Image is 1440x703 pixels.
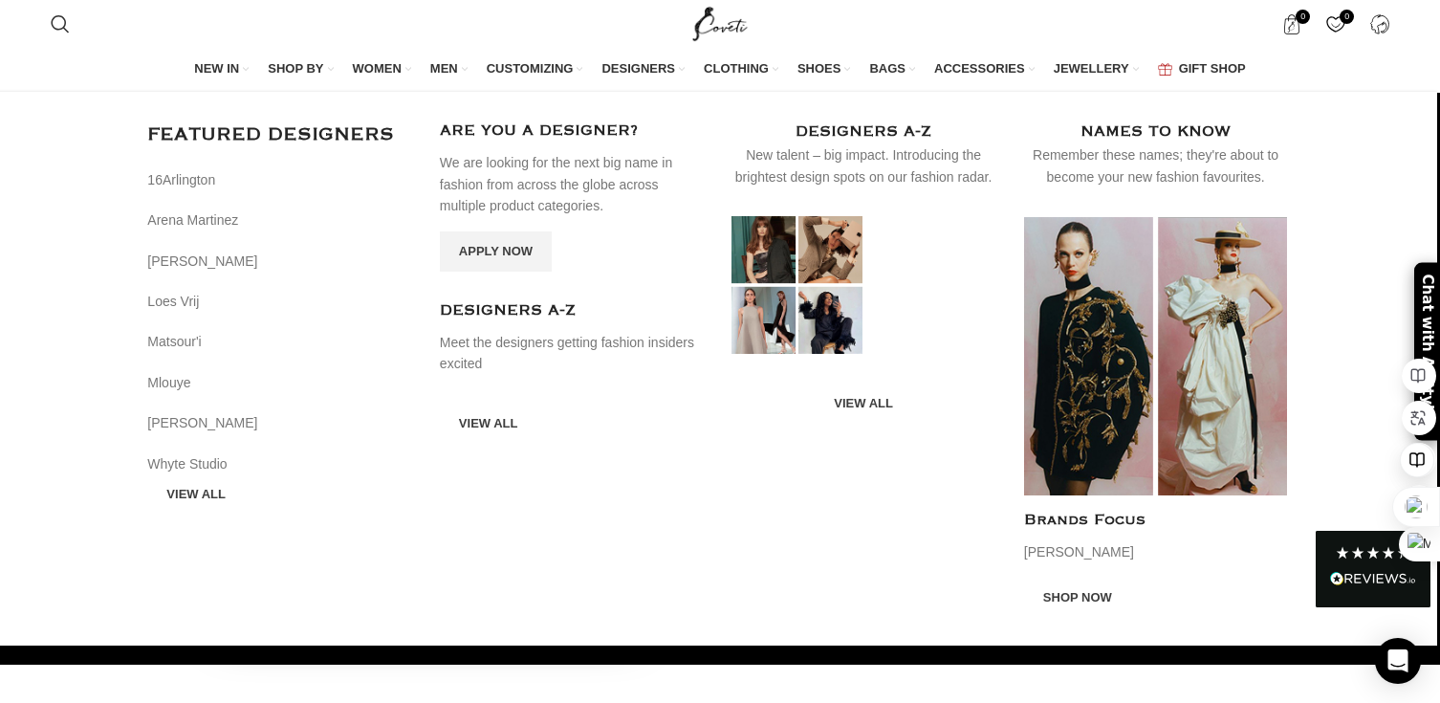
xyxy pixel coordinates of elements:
div: Read All Reviews [1330,568,1416,593]
img: REVIEWS.io [1330,572,1416,585]
a: Loes Vrij [147,291,411,312]
p: [PERSON_NAME] [1024,541,1288,562]
div: Remember these names; they're about to become your new fashion favourites. [1024,144,1288,187]
a: Matsour'i [147,331,411,352]
a: DESIGNERS [601,50,685,90]
a: Whyte Studio [147,453,411,474]
span: MEN [430,60,458,77]
span: CLOTHING [704,60,769,77]
a: Mlouye [147,372,411,393]
h4: DESIGNERS A-Z [796,121,931,144]
span: SHOES [797,60,841,77]
a: Shop now [1024,577,1131,617]
a: CUSTOMIZING [487,50,583,90]
span: DESIGNERS [601,60,675,77]
span: CUSTOMIZING [487,60,574,77]
div: Main navigation [41,50,1400,90]
a: Search [41,5,79,43]
a: Infobox link [440,300,704,375]
div: New talent – big impact. Introducing the brightest design spots on our fashion radar. [731,144,995,187]
img: luxury dresses schiaparelli Designers [1024,216,1288,495]
span: SHOP BY [268,60,323,77]
a: Arena Martinez [147,209,411,231]
a: VIEW ALL [147,474,245,515]
h4: NAMES TO KNOW [1080,121,1231,144]
div: My Wishlist [1316,5,1355,43]
h4: Brands Focus [1024,510,1288,532]
span: 0 [1340,10,1354,24]
a: BAGS [869,50,915,90]
img: GiftBag [1158,63,1172,76]
a: GIFT SHOP [1158,50,1246,90]
span: WOMEN [353,60,402,77]
a: CLOTHING [704,50,778,90]
span: NEW IN [194,60,239,77]
a: 0 [1272,5,1311,43]
a: Apply now [440,231,552,272]
a: SHOES [797,50,851,90]
a: Site logo [688,15,753,31]
span: ACCESSORIES [934,60,1025,77]
a: 16Arlington [147,169,411,190]
a: NEW IN [194,50,249,90]
span: JEWELLERY [1054,60,1129,77]
a: ACCESSORIES [934,50,1035,90]
span: 0 [1296,10,1310,24]
div: Open Intercom Messenger [1375,638,1421,684]
h4: ARE YOU A DESIGNER? [440,121,704,143]
a: [PERSON_NAME] [147,251,411,272]
span: GIFT SHOP [1179,60,1246,77]
p: We are looking for the next big name in fashion from across the globe across multiple product cat... [440,152,704,216]
h3: FEATURED DESIGNERS [147,121,411,150]
span: BAGS [869,60,905,77]
a: WOMEN [353,50,411,90]
a: JEWELLERY [1054,50,1139,90]
a: 0 [1316,5,1355,43]
a: MEN [430,50,468,90]
img: Luxury dresses Designers Coveti [731,216,862,354]
div: 4.28 Stars [1335,545,1411,560]
a: VIEW ALL [815,383,912,423]
a: VIEW ALL [440,404,537,444]
a: [PERSON_NAME] [147,412,411,433]
div: Read All Reviews [1316,531,1430,607]
a: SHOP BY [268,50,333,90]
